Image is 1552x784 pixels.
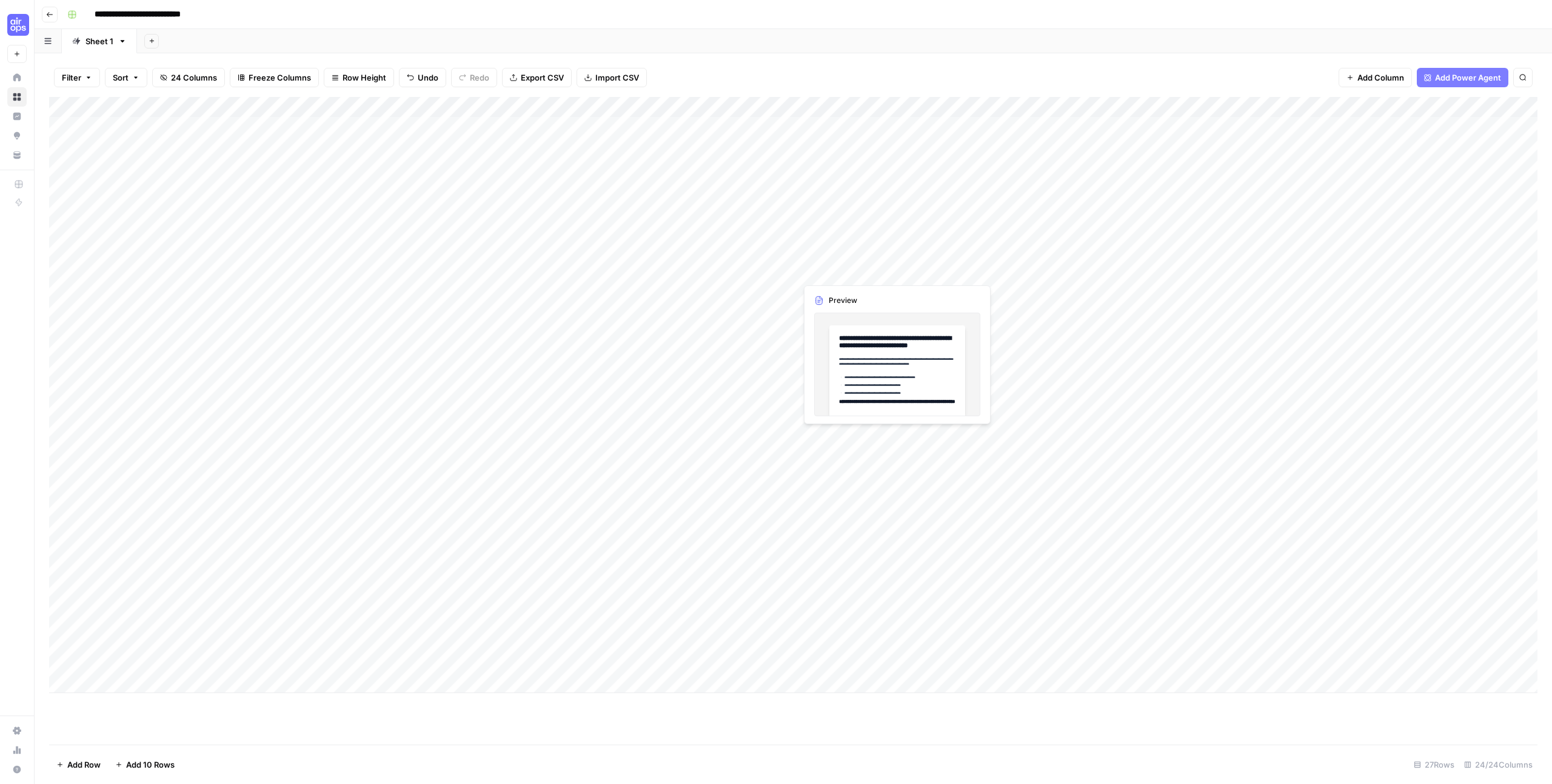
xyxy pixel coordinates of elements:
span: Freeze Columns [249,71,311,84]
button: Add 10 Rows [108,755,182,774]
button: Row Height [324,68,394,87]
span: Add Power Agent [1435,71,1501,84]
span: Add Row [67,759,101,771]
span: Row Height [343,71,386,84]
button: Add Row [49,755,108,774]
span: Import CSV [595,71,639,84]
button: Workspace: September Cohort [7,10,27,40]
span: Sort [113,71,129,84]
button: Undo [399,68,446,87]
button: Import CSV [577,68,647,87]
a: Your Data [7,145,27,165]
a: Sheet 1 [62,29,137,53]
span: Filter [62,71,81,84]
span: Undo [418,71,438,84]
span: Redo [470,71,489,84]
button: Add Column [1339,68,1412,87]
span: Add 10 Rows [126,759,175,771]
button: Filter [54,68,100,87]
a: Usage [7,740,27,760]
span: Add Column [1357,71,1404,84]
div: Sheet 1 [85,35,113,47]
button: Freeze Columns [230,68,319,87]
a: Settings [7,721,27,740]
div: 27 Rows [1409,755,1459,774]
button: Help + Support [7,760,27,779]
div: 24/24 Columns [1459,755,1537,774]
button: Sort [105,68,147,87]
a: Browse [7,87,27,107]
span: 24 Columns [171,71,217,84]
a: Insights [7,107,27,126]
button: Add Power Agent [1417,68,1508,87]
button: 24 Columns [152,68,225,87]
button: Export CSV [502,68,572,87]
a: Home [7,68,27,87]
img: September Cohort Logo [7,14,29,36]
a: Opportunities [7,126,27,145]
span: Export CSV [521,71,564,84]
button: Redo [451,68,497,87]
